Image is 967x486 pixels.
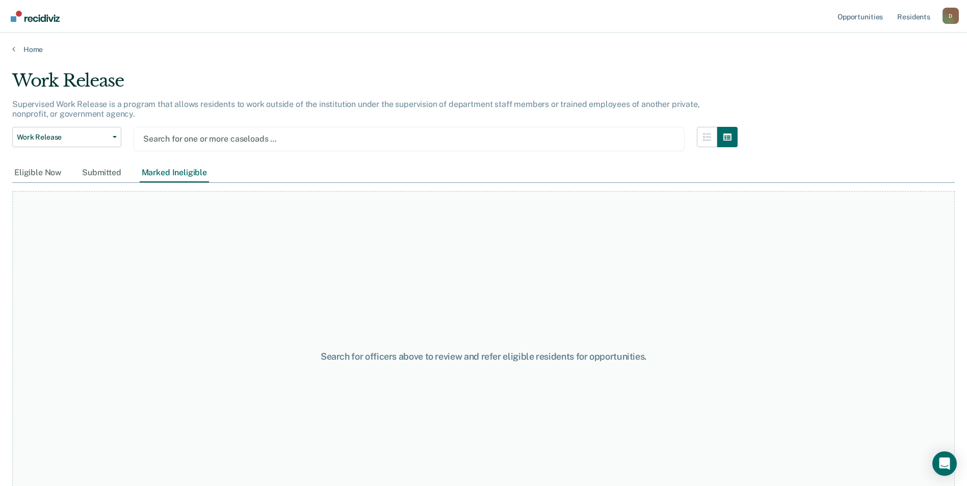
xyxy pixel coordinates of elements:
img: Recidiviz [11,11,60,22]
div: Open Intercom Messenger [932,451,957,476]
p: Supervised Work Release is a program that allows residents to work outside of the institution und... [12,99,700,119]
button: Work Release [12,127,121,147]
div: Marked Ineligible [140,164,209,182]
div: Submitted [80,164,123,182]
button: Profile dropdown button [943,8,959,24]
div: Eligible Now [12,164,64,182]
div: Work Release [12,70,738,99]
div: Search for officers above to review and refer eligible residents for opportunities. [248,351,719,362]
span: Work Release [17,133,109,142]
div: D [943,8,959,24]
a: Home [12,45,955,54]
